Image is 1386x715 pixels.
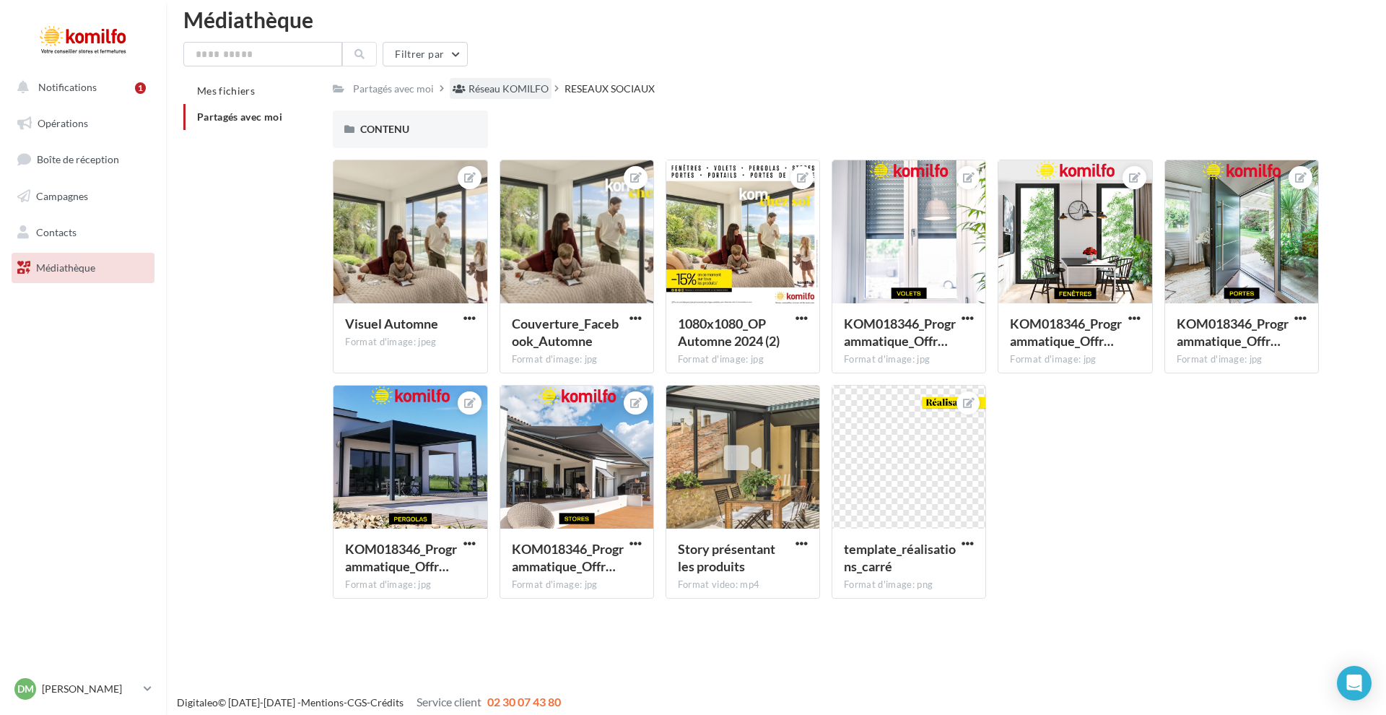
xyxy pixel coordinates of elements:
[345,316,438,331] span: Visuel Automne
[9,108,157,139] a: Opérations
[9,144,157,175] a: Boîte de réception
[1010,316,1122,349] span: KOM018346_Programmatique_Offre_Bienvenue_Carrousel_1080x1080_C
[197,84,255,97] span: Mes fichiers
[345,578,475,591] div: Format d'image: jpg
[177,696,218,708] a: Digitaleo
[38,81,97,93] span: Notifications
[9,217,157,248] a: Contacts
[9,181,157,212] a: Campagnes
[512,316,619,349] span: Couverture_Facebook_Automne
[512,541,624,574] span: KOM018346_Programmatique_Offre_Bienvenue_Carrousel_1080x1080_F
[197,110,282,123] span: Partagés avec moi
[9,253,157,283] a: Médiathèque
[36,225,77,238] span: Contacts
[183,9,1369,30] div: Médiathèque
[678,316,780,349] span: 1080x1080_OP Automne 2024 (2)
[12,675,154,703] a: DM [PERSON_NAME]
[42,682,138,696] p: [PERSON_NAME]
[345,541,457,574] span: KOM018346_Programmatique_Offre_Bienvenue_Carrousel_1080x1080_E
[678,353,808,366] div: Format d'image: jpg
[353,82,434,96] div: Partagés avec moi
[844,541,956,574] span: template_réalisations_carré
[565,82,655,96] div: RESEAUX SOCIAUX
[512,353,642,366] div: Format d'image: jpg
[360,123,409,135] span: CONTENU
[177,696,561,708] span: © [DATE]-[DATE] - - -
[512,578,642,591] div: Format d'image: jpg
[36,261,95,274] span: Médiathèque
[678,578,808,591] div: Format video: mp4
[844,316,956,349] span: KOM018346_Programmatique_Offre_Bienvenue_Carrousel_1080x1080_D
[417,695,481,708] span: Service client
[135,82,146,94] div: 1
[36,190,88,202] span: Campagnes
[844,353,974,366] div: Format d'image: jpg
[1337,666,1372,701] div: Open Intercom Messenger
[383,42,468,66] button: Filtrer par
[678,541,775,574] span: Story présentant les produits
[347,696,367,708] a: CGS
[37,153,119,165] span: Boîte de réception
[468,82,549,96] div: Réseau KOMILFO
[345,336,475,349] div: Format d'image: jpeg
[1177,316,1289,349] span: KOM018346_Programmatique_Offre_Bienvenue_Carrousel_1080x1080_B
[1010,353,1140,366] div: Format d'image: jpg
[844,578,974,591] div: Format d'image: png
[17,682,34,696] span: DM
[1177,353,1307,366] div: Format d'image: jpg
[487,695,561,708] span: 02 30 07 43 80
[301,696,344,708] a: Mentions
[9,72,152,103] button: Notifications 1
[38,117,88,129] span: Opérations
[370,696,404,708] a: Crédits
